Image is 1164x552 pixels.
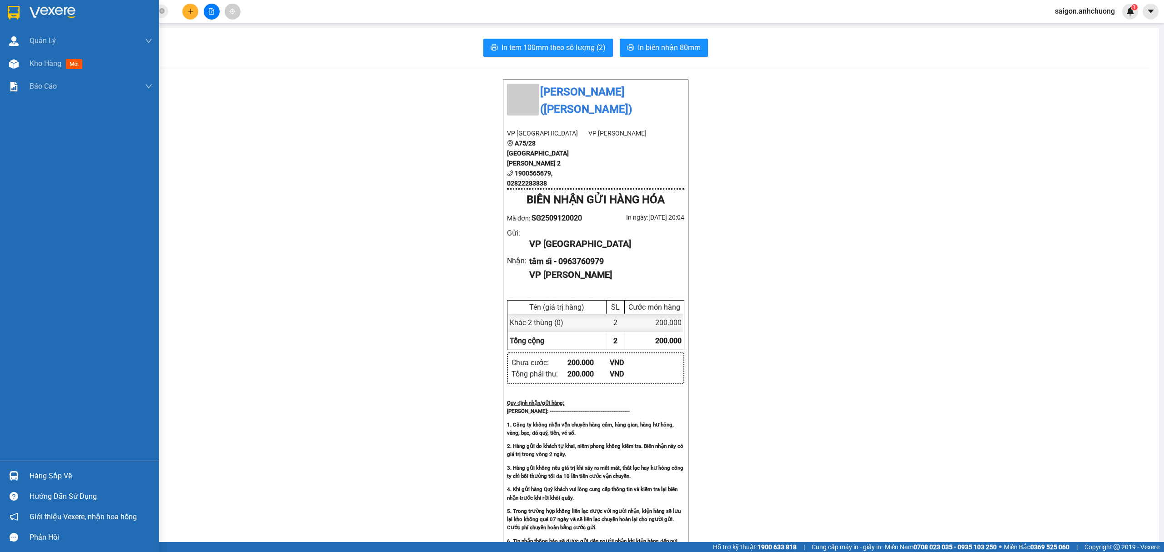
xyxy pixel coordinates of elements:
[30,35,56,46] span: Quản Lý
[30,469,152,483] div: Hàng sắp về
[145,83,152,90] span: down
[1133,4,1136,10] span: 1
[610,357,652,368] div: VND
[8,6,20,20] img: logo-vxr
[607,314,625,331] div: 2
[638,42,701,53] span: In biên nhận 80mm
[610,368,652,380] div: VND
[10,492,18,501] span: question-circle
[507,140,513,146] span: environment
[10,512,18,521] span: notification
[588,128,670,138] li: VP [PERSON_NAME]
[885,542,997,552] span: Miền Nam
[620,39,708,57] button: printerIn biên nhận 80mm
[567,368,610,380] div: 200.000
[1030,543,1069,551] strong: 0369 525 060
[1147,7,1155,15] span: caret-down
[159,7,165,16] span: close-circle
[507,212,596,224] div: Mã đơn:
[507,408,630,414] strong: [PERSON_NAME]: --------------------------------------------
[182,4,198,20] button: plus
[225,4,241,20] button: aim
[1004,542,1069,552] span: Miền Bắc
[529,255,677,268] div: tâm sĩ - 0963760979
[507,191,684,209] div: BIÊN NHẬN GỬI HÀNG HÓA
[655,336,682,345] span: 200.000
[229,8,236,15] span: aim
[9,471,19,481] img: warehouse-icon
[507,465,683,479] strong: 3. Hàng gửi không nêu giá trị khi xảy ra mất mát, thất lạc hay hư hỏng công ty chỉ bồi thường tối...
[627,303,682,311] div: Cước món hàng
[507,486,677,501] strong: 4. Khi gửi hàng Quý khách vui lòng cung cấp thông tin và kiểm tra lại biên nhận trước khi rời khỏ...
[803,542,805,552] span: |
[507,255,529,266] div: Nhận :
[596,212,684,222] div: In ngày: [DATE] 20:04
[507,84,684,118] li: [PERSON_NAME] ([PERSON_NAME])
[30,80,57,92] span: Báo cáo
[507,170,552,187] b: 1900565679, 02822283838
[491,44,498,52] span: printer
[510,318,563,327] span: Khác - 2 thùng (0)
[1048,5,1122,17] span: saigon.anhchuong
[529,268,677,282] div: VP [PERSON_NAME]
[9,59,19,69] img: warehouse-icon
[507,170,513,176] span: phone
[913,543,997,551] strong: 0708 023 035 - 0935 103 250
[145,37,152,45] span: down
[627,44,634,52] span: printer
[507,140,569,167] b: A75/28 [GEOGRAPHIC_DATA][PERSON_NAME] 2
[10,533,18,542] span: message
[609,303,622,311] div: SL
[502,42,606,53] span: In tem 100mm theo số lượng (2)
[758,543,797,551] strong: 1900 633 818
[1126,7,1134,15] img: icon-new-feature
[512,357,567,368] div: Chưa cước :
[30,531,152,544] div: Phản hồi
[66,59,82,69] span: mới
[30,59,61,68] span: Kho hàng
[1143,4,1159,20] button: caret-down
[1076,542,1078,552] span: |
[30,490,152,503] div: Hướng dẫn sử dụng
[9,82,19,91] img: solution-icon
[9,36,19,46] img: warehouse-icon
[159,8,165,14] span: close-circle
[208,8,215,15] span: file-add
[204,4,220,20] button: file-add
[510,336,544,345] span: Tổng cộng
[532,214,582,222] span: SG2509120020
[529,237,677,251] div: VP [GEOGRAPHIC_DATA]
[567,357,610,368] div: 200.000
[613,336,617,345] span: 2
[510,303,604,311] div: Tên (giá trị hàng)
[483,39,613,57] button: printerIn tem 100mm theo số lượng (2)
[1131,4,1138,10] sup: 1
[507,508,681,531] strong: 5. Trong trường hợp không liên lạc được với người nhận, kiện hàng sẽ lưu lại kho không quá 07 ngà...
[187,8,194,15] span: plus
[507,422,674,436] strong: 1. Công ty không nhận vận chuyển hàng cấm, hàng gian, hàng hư hỏng, vàng, bạc, đá quý, tiền, vé số.
[30,511,137,522] span: Giới thiệu Vexere, nhận hoa hồng
[812,542,883,552] span: Cung cấp máy in - giấy in:
[999,545,1002,549] span: ⚪️
[507,399,684,407] div: Quy định nhận/gửi hàng :
[1114,544,1120,550] span: copyright
[507,227,529,239] div: Gửi :
[625,314,684,331] div: 200.000
[507,538,679,544] strong: 6. Tin nhắn thông báo sẽ được gửi đến người nhận khi kiện hàng đến nơi.
[507,443,683,457] strong: 2. Hàng gửi do khách tự khai, niêm phong không kiểm tra. Biên nhận này có giá trị trong vòng 2 ngày.
[507,128,588,138] li: VP [GEOGRAPHIC_DATA]
[713,542,797,552] span: Hỗ trợ kỹ thuật:
[512,368,567,380] div: Tổng phải thu :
